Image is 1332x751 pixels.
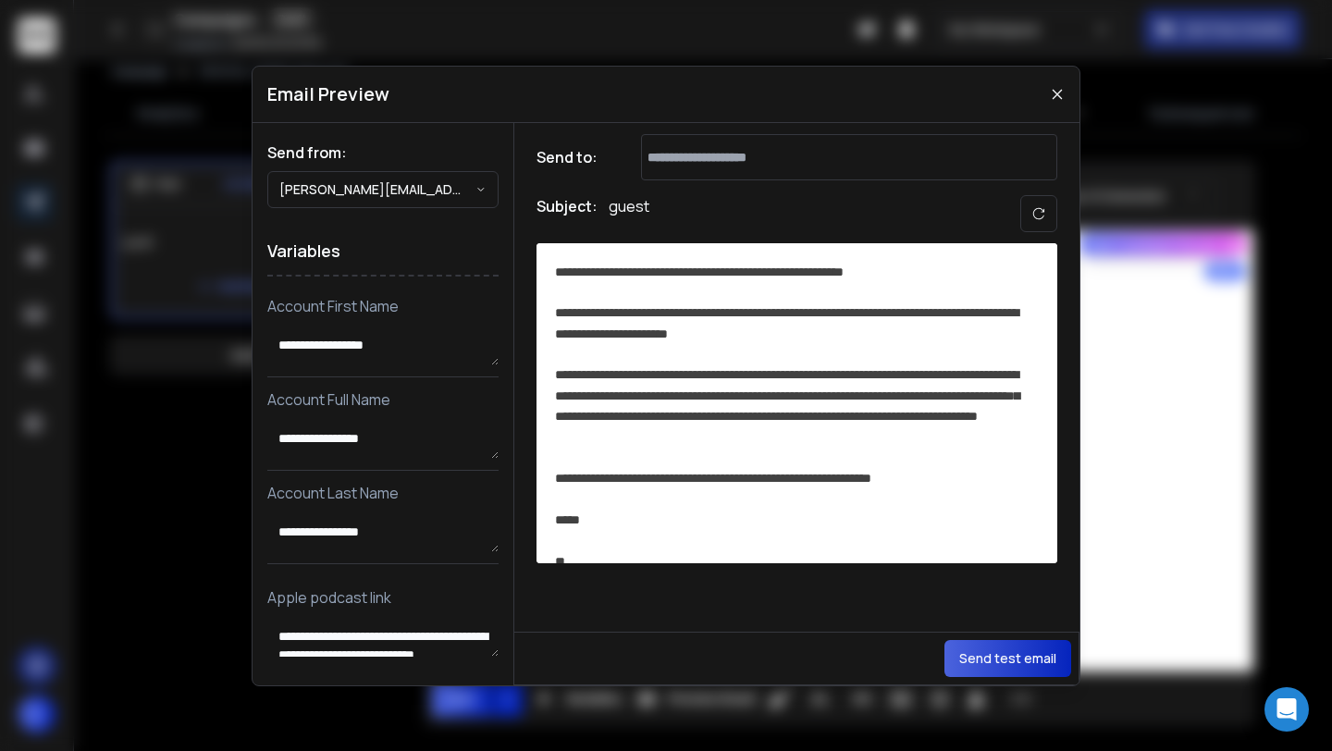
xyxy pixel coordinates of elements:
h1: Send from: [267,142,499,164]
h1: Send to: [536,146,610,168]
h1: Variables [267,227,499,277]
p: [PERSON_NAME][EMAIL_ADDRESS][DOMAIN_NAME] [279,180,475,199]
p: Account First Name [267,295,499,317]
p: guest [609,195,649,232]
p: Apple podcast link [267,586,499,609]
h1: Subject: [536,195,598,232]
p: Account Last Name [267,482,499,504]
button: Send test email [944,640,1071,677]
div: Open Intercom Messenger [1264,687,1309,732]
h1: Email Preview [267,81,389,107]
p: Account Full Name [267,388,499,411]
